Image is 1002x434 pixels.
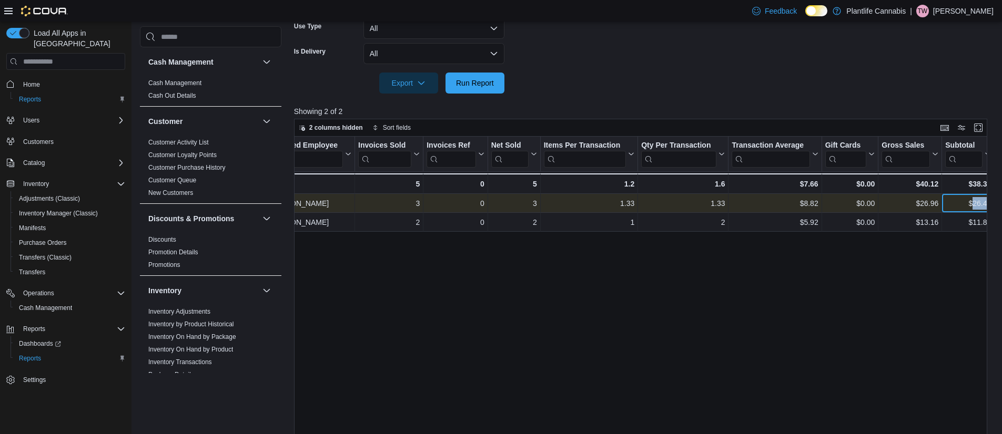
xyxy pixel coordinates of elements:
[15,222,125,234] span: Manifests
[2,286,129,301] button: Operations
[148,92,196,99] a: Cash Out Details
[148,57,214,67] h3: Cash Management
[140,233,281,275] div: Discounts & Promotions
[427,141,484,168] button: Invoices Ref
[148,358,212,366] a: Inventory Transactions
[148,248,198,256] span: Promotion Details
[148,116,183,127] h3: Customer
[2,322,129,336] button: Reports
[765,6,797,16] span: Feedback
[427,216,484,229] div: 0
[882,141,930,168] div: Gross Sales
[148,213,234,224] h3: Discounts & Promotions
[23,116,39,125] span: Users
[446,73,504,94] button: Run Report
[15,192,84,205] a: Adjustments (Classic)
[19,339,61,348] span: Dashboards
[15,251,125,264] span: Transfers (Classic)
[148,91,196,100] span: Cash Out Details
[148,116,258,127] button: Customer
[491,141,537,168] button: Net Sold
[825,141,875,168] button: Gift Cards
[11,265,129,280] button: Transfers
[945,216,991,229] div: $11.84
[15,207,125,220] span: Inventory Manager (Classic)
[19,77,125,90] span: Home
[23,180,49,188] span: Inventory
[543,141,634,168] button: Items Per Transaction
[2,76,129,91] button: Home
[148,358,212,366] span: Inventory Transactions
[543,141,626,151] div: Items Per Transaction
[641,197,725,210] div: 1.33
[363,43,504,64] button: All
[491,178,537,190] div: 5
[368,121,415,134] button: Sort fields
[19,157,49,169] button: Catalog
[15,93,125,106] span: Reports
[641,216,725,229] div: 2
[11,191,129,206] button: Adjustments (Classic)
[15,236,125,249] span: Purchase Orders
[491,141,528,168] div: Net Sold
[23,138,54,146] span: Customers
[29,28,125,49] span: Load All Apps in [GEOGRAPHIC_DATA]
[19,114,125,127] span: Users
[15,93,45,106] a: Reports
[491,141,528,151] div: Net Sold
[732,141,809,151] div: Transaction Average
[19,287,125,299] span: Operations
[148,139,209,146] a: Customer Activity List
[148,261,180,268] a: Promotions
[148,79,201,87] a: Cash Management
[825,141,866,151] div: Gift Cards
[955,121,968,134] button: Display options
[882,178,938,190] div: $40.12
[427,141,475,168] div: Invoices Ref
[148,176,196,184] span: Customer Queue
[15,302,125,314] span: Cash Management
[19,373,125,386] span: Settings
[148,236,176,243] a: Discounts
[23,325,45,333] span: Reports
[148,213,258,224] button: Discounts & Promotions
[19,209,98,218] span: Inventory Manager (Classic)
[140,77,281,106] div: Cash Management
[641,141,716,168] div: Qty Per Transaction
[294,22,321,30] label: Use Type
[148,371,194,378] a: Package Details
[148,333,236,340] a: Inventory On Hand by Package
[23,159,45,167] span: Catalog
[358,216,420,229] div: 2
[358,178,420,190] div: 5
[805,16,806,17] span: Dark Mode
[294,106,995,117] p: Showing 2 of 2
[148,346,233,353] a: Inventory On Hand by Product
[805,5,827,16] input: Dark Mode
[295,121,367,134] button: 2 columns hidden
[748,1,801,22] a: Feedback
[15,302,76,314] a: Cash Management
[825,197,875,210] div: $0.00
[379,73,438,94] button: Export
[11,301,129,315] button: Cash Management
[19,135,125,148] span: Customers
[910,5,912,17] p: |
[732,178,818,190] div: $7.66
[15,352,45,365] a: Reports
[15,337,125,350] span: Dashboards
[15,266,49,278] a: Transfers
[19,224,46,232] span: Manifests
[260,284,273,297] button: Inventory
[945,141,991,168] button: Subtotal
[294,47,326,56] label: Is Delivery
[358,141,411,168] div: Invoices Sold
[23,80,40,89] span: Home
[825,216,875,229] div: $0.00
[140,136,281,203] div: Customer
[19,354,41,363] span: Reports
